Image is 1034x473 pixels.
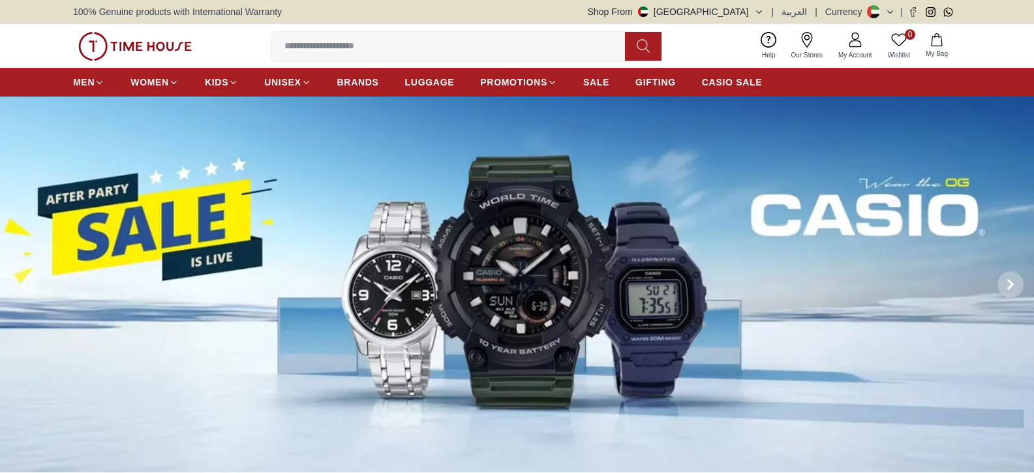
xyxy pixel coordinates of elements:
span: My Account [833,50,877,60]
a: MEN [73,70,104,94]
button: My Bag [918,31,956,61]
span: CASIO SALE [702,76,763,89]
span: LUGGAGE [405,76,455,89]
span: Wishlist [883,50,915,60]
span: 100% Genuine products with International Warranty [73,5,282,18]
a: GIFTING [635,70,676,94]
a: Help [754,29,783,63]
span: KIDS [205,76,228,89]
a: Whatsapp [943,7,953,17]
a: WOMEN [130,70,179,94]
a: PROMOTIONS [480,70,557,94]
span: SALE [583,76,609,89]
span: GIFTING [635,76,676,89]
span: Our Stores [786,50,828,60]
a: Our Stores [783,29,830,63]
img: ... [78,32,192,61]
span: My Bag [920,49,953,59]
span: Help [757,50,781,60]
span: 0 [905,29,915,40]
div: Currency [825,5,868,18]
span: MEN [73,76,95,89]
a: LUGGAGE [405,70,455,94]
a: BRANDS [337,70,379,94]
span: WOMEN [130,76,169,89]
a: 0Wishlist [880,29,918,63]
button: Shop From[GEOGRAPHIC_DATA] [588,5,764,18]
img: United Arab Emirates [638,7,648,17]
a: KIDS [205,70,238,94]
span: | [900,5,903,18]
span: | [815,5,817,18]
span: UNISEX [264,76,301,89]
a: SALE [583,70,609,94]
a: Facebook [908,7,918,17]
a: Instagram [926,7,935,17]
button: العربية [782,5,807,18]
span: | [772,5,774,18]
span: PROMOTIONS [480,76,547,89]
span: BRANDS [337,76,379,89]
a: UNISEX [264,70,311,94]
a: CASIO SALE [702,70,763,94]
